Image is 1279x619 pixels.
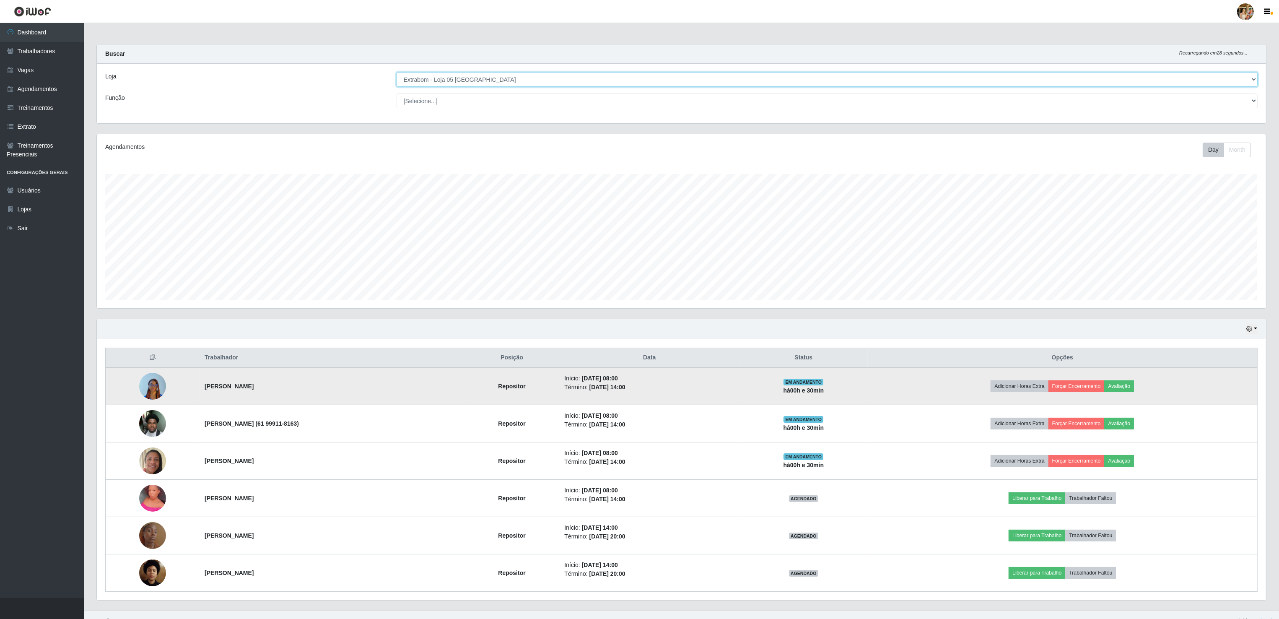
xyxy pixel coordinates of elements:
time: [DATE] 14:00 [589,496,625,502]
strong: Repositor [498,458,525,464]
button: Adicionar Horas Extra [991,455,1048,467]
button: Trabalhador Faltou [1065,530,1116,541]
strong: Repositor [498,532,525,539]
button: Month [1224,143,1251,157]
button: Adicionar Horas Extra [991,418,1048,429]
strong: [PERSON_NAME] (61 99911-8163) [205,420,299,427]
strong: Buscar [105,50,125,57]
strong: há 00 h e 30 min [783,424,824,431]
li: Término: [564,570,734,578]
li: Término: [564,458,734,466]
th: Posição [464,348,560,368]
li: Início: [564,561,734,570]
li: Término: [564,495,734,504]
strong: [PERSON_NAME] [205,532,254,539]
li: Início: [564,449,734,458]
img: 1754583287945.jpeg [139,474,166,522]
li: Término: [564,383,734,392]
button: Trabalhador Faltou [1065,492,1116,504]
strong: [PERSON_NAME] [205,458,254,464]
time: [DATE] 14:00 [582,562,618,568]
time: [DATE] 20:00 [589,570,625,577]
time: [DATE] 14:00 [589,421,625,428]
th: Trabalhador [200,348,464,368]
time: [DATE] 20:00 [589,533,625,540]
strong: há 00 h e 30 min [783,462,824,468]
time: [DATE] 14:00 [589,458,625,465]
span: EM ANDAMENTO [783,379,823,385]
strong: Repositor [498,570,525,576]
button: Adicionar Horas Extra [991,380,1048,392]
th: Status [739,348,868,368]
li: Início: [564,374,734,383]
strong: [PERSON_NAME] [205,383,254,390]
button: Avaliação [1104,455,1134,467]
button: Avaliação [1104,380,1134,392]
time: [DATE] 14:00 [582,524,618,531]
img: 1745517504880.jpeg [139,512,166,559]
div: Agendamentos [105,143,578,151]
time: [DATE] 08:00 [582,450,618,456]
strong: Repositor [498,420,525,427]
div: Toolbar with button groups [1203,143,1258,157]
button: Forçar Encerramento [1048,418,1105,429]
label: Loja [105,72,116,81]
time: [DATE] 14:00 [589,384,625,390]
strong: há 00 h e 30 min [783,387,824,394]
label: Função [105,94,125,102]
div: First group [1203,143,1251,157]
strong: [PERSON_NAME] [205,570,254,576]
button: Avaliação [1104,418,1134,429]
span: AGENDADO [789,533,818,539]
button: Forçar Encerramento [1048,380,1105,392]
time: [DATE] 08:00 [582,412,618,419]
img: 1747712072680.jpeg [139,400,166,447]
img: 1747711917570.jpeg [139,363,166,409]
button: Liberar para Trabalho [1009,530,1065,541]
img: 1750340971078.jpeg [139,443,166,479]
strong: Repositor [498,495,525,502]
time: [DATE] 08:00 [582,375,618,382]
span: EM ANDAMENTO [783,453,823,460]
span: AGENDADO [789,570,818,577]
button: Liberar para Trabalho [1009,492,1065,504]
strong: [PERSON_NAME] [205,495,254,502]
th: Opções [868,348,1258,368]
button: Day [1203,143,1224,157]
time: [DATE] 08:00 [582,487,618,494]
li: Início: [564,523,734,532]
li: Término: [564,532,734,541]
span: AGENDADO [789,495,818,502]
img: CoreUI Logo [14,6,51,17]
button: Forçar Encerramento [1048,455,1105,467]
th: Data [559,348,739,368]
li: Término: [564,420,734,429]
span: EM ANDAMENTO [783,416,823,423]
button: Liberar para Trabalho [1009,567,1065,579]
button: Trabalhador Faltou [1065,567,1116,579]
i: Recarregando em 28 segundos... [1179,50,1248,55]
img: 1753649858037.jpeg [139,555,166,590]
li: Início: [564,411,734,420]
strong: Repositor [498,383,525,390]
li: Início: [564,486,734,495]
